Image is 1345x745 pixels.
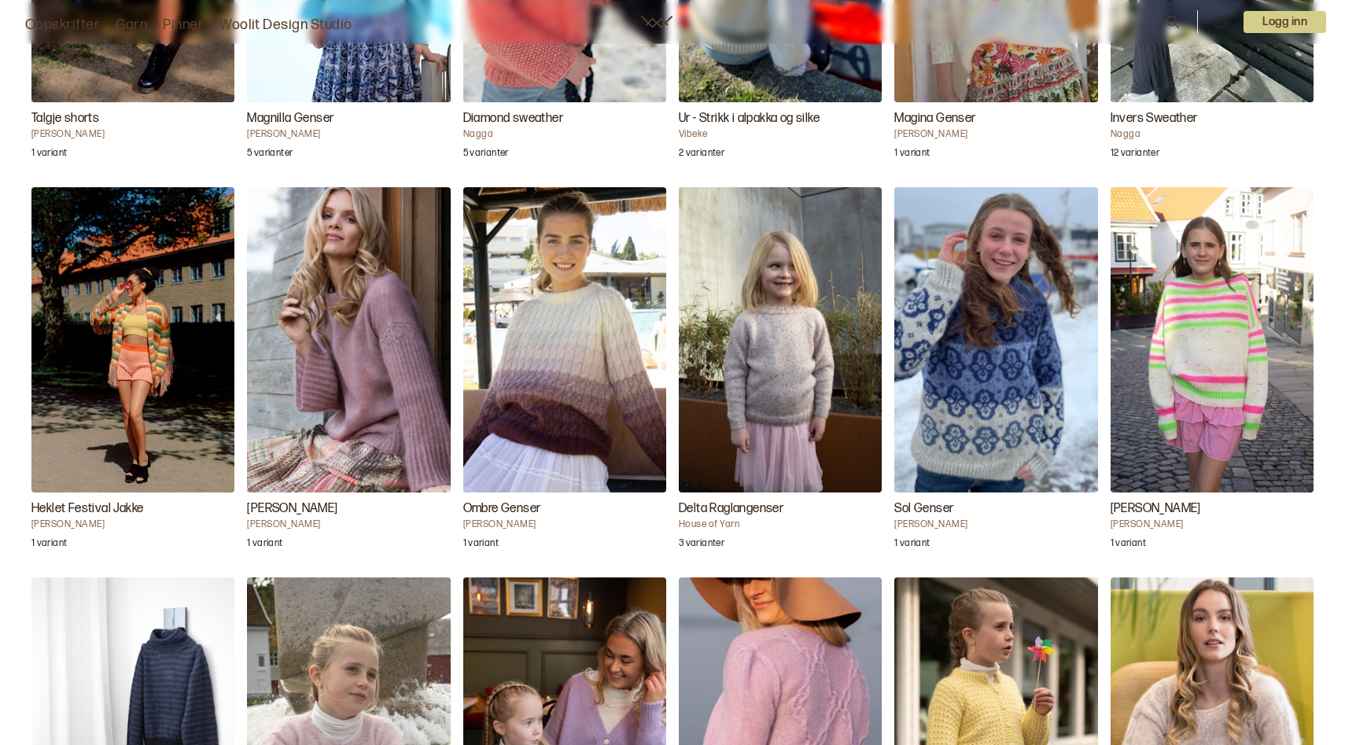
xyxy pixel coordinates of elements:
h3: Heklet Festival Jakke [31,500,234,518]
h3: [PERSON_NAME] [247,500,450,518]
p: 1 variant [894,147,930,163]
a: Oppskrifter [25,14,100,36]
img: House of YarnDelta Raglangenser [679,187,882,492]
a: Woolit Design Studio [219,14,352,36]
h4: House of Yarn [679,518,882,531]
h4: [PERSON_NAME] [463,518,666,531]
h3: Magnilla Genser [247,109,450,128]
h4: [PERSON_NAME] [31,128,234,141]
p: 1 variant [463,537,499,553]
p: 3 varianter [679,537,724,553]
h4: [PERSON_NAME] [31,518,234,531]
p: 1 variant [1111,537,1146,553]
h4: [PERSON_NAME] [247,518,450,531]
h3: Sol Genser [894,500,1097,518]
p: 5 varianter [463,147,509,163]
h4: [PERSON_NAME] [247,128,450,141]
h4: Nagga [1111,128,1314,141]
p: Logg inn [1244,11,1326,33]
p: 5 varianter [247,147,293,163]
p: 1 variant [247,537,282,553]
img: Britt Frafjord ØrstavikHeath Genser [247,187,450,492]
img: Brit Frafjord ØrstavikHeklet Festival Jakke [31,187,234,492]
a: Ombre Genser [463,187,666,559]
img: Vibeke LauritsenSol Genser [894,187,1097,492]
h4: Vibeke [679,128,882,141]
h3: Talgje shorts [31,109,234,128]
a: Delta Raglangenser [679,187,882,559]
h4: [PERSON_NAME] [1111,518,1314,531]
p: 12 varianter [1111,147,1159,163]
h4: [PERSON_NAME] [894,128,1097,141]
h3: Ombre Genser [463,500,666,518]
a: Heklet Festival Jakke [31,187,234,559]
button: User dropdown [1244,11,1326,33]
img: Ane Kydland ThomassenSanda Genser [1111,187,1314,492]
a: Woolit [641,16,672,28]
h3: Ur - Strikk i alpakka og silke [679,109,882,128]
h3: Delta Raglangenser [679,500,882,518]
a: Sol Genser [894,187,1097,559]
h4: [PERSON_NAME] [894,518,1097,531]
p: 1 variant [894,537,930,553]
h3: [PERSON_NAME] [1111,500,1314,518]
p: 1 variant [31,147,67,163]
a: Heath Genser [247,187,450,559]
p: 1 variant [31,537,67,553]
p: 2 varianter [679,147,724,163]
h3: Magina Genser [894,109,1097,128]
h4: Nagga [463,128,666,141]
a: Sanda Genser [1111,187,1314,559]
a: Pinner [163,14,204,36]
h3: Diamond sweather [463,109,666,128]
a: Garn [116,14,147,36]
h3: Invers Sweather [1111,109,1314,128]
img: Brit Frafjord ØrstavikOmbre Genser [463,187,666,492]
